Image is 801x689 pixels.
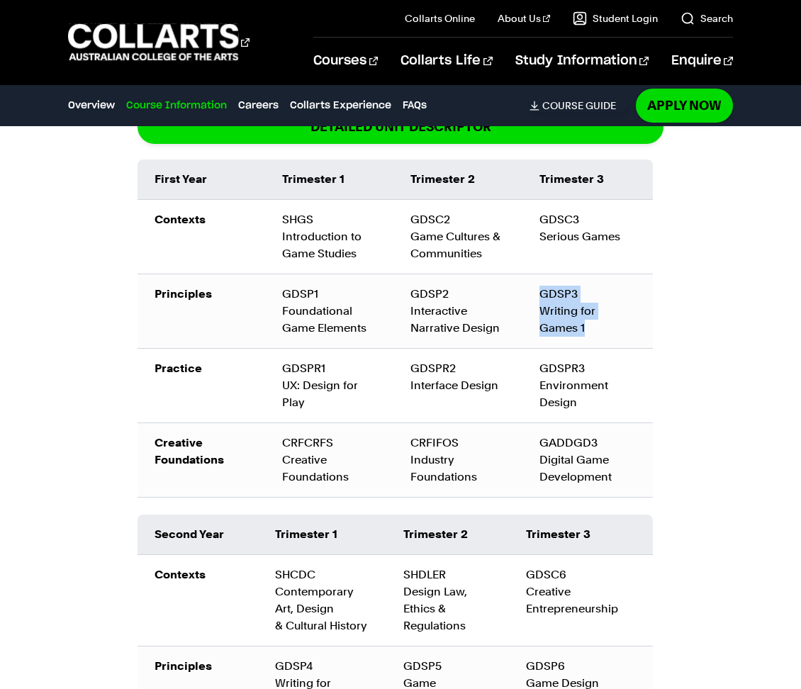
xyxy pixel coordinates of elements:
[410,360,506,394] div: GDSPR2 Interface Design
[400,38,492,84] a: Collarts Life
[138,515,258,555] td: Second Year
[386,555,509,646] td: SHDLER Design Law, Ethics & Regulations
[405,11,475,26] a: Collarts Online
[155,362,202,375] strong: Practice
[410,286,506,337] div: GDSP2 Interactive Narrative Design
[258,555,386,646] td: SHCDC Contemporary Art, Design & Cultural History
[515,38,649,84] a: Study Information
[155,659,212,673] strong: Principles
[530,99,627,112] a: Course Guide
[509,515,653,555] td: Trimester 3
[573,11,658,26] a: Student Login
[282,435,376,486] div: CRFCRFS Creative Foundations
[403,98,427,113] a: FAQs
[138,159,265,200] td: First Year
[393,200,523,274] td: GDSC2 Game Cultures & Communities
[636,89,733,122] a: Apply Now
[155,213,206,226] strong: Contexts
[138,110,663,143] a: DETAILED UNIT DESCRIPTOR
[68,98,115,113] a: Overview
[282,360,376,411] div: GDSPR1 UX: Design for Play
[155,436,224,466] strong: Creative Foundations
[522,200,653,274] td: GDSC3 Serious Games
[393,159,523,200] td: Trimester 2
[155,568,206,581] strong: Contexts
[265,200,393,274] td: SHGS Introduction to Game Studies
[539,435,636,486] div: GADDGD3 Digital Game Development
[539,360,636,411] div: GDSPR3 Environment Design
[290,98,391,113] a: Collarts Experience
[238,98,279,113] a: Careers
[68,22,250,62] div: Go to homepage
[126,98,227,113] a: Course Information
[410,435,506,486] div: CRFIFOS Industry Foundations
[282,286,376,337] div: GDSP1 Foundational Game Elements
[671,38,733,84] a: Enquire
[509,555,653,646] td: GDSC6 Creative Entrepreneurship
[155,287,212,301] strong: Principles
[386,515,509,555] td: Trimester 2
[680,11,733,26] a: Search
[258,515,386,555] td: Trimester 1
[539,286,636,337] div: GDSP3 Writing for Games 1
[498,11,550,26] a: About Us
[313,38,378,84] a: Courses
[522,159,653,200] td: Trimester 3
[265,159,393,200] td: Trimester 1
